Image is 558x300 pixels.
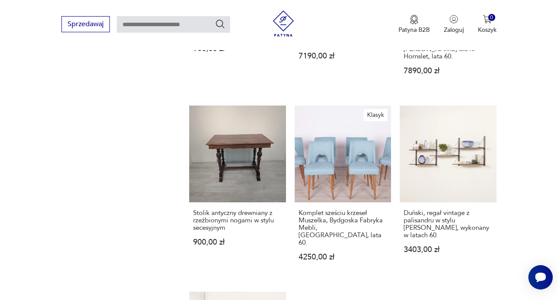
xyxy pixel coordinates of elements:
[483,15,492,24] img: Ikona koszyka
[61,16,110,32] button: Sprzedawaj
[404,23,493,60] h3: Zestaw [DEMOGRAPHIC_DATA] krzeseł z palisandru, [PERSON_NAME] dla K. Hornslet, lata 60.
[449,15,458,24] img: Ikonka użytkownika
[404,67,493,75] p: 7890,00 zł
[299,52,388,60] p: 7190,00 zł
[189,106,286,278] a: Stolik antyczny drewniany z rzeźbionymi nogami w stylu secesyjnymStolik antyczny drewniany z rzeź...
[193,45,282,52] p: 900,00 zł
[404,209,493,239] h3: Duński, regał vintage z palisandru w stylu [PERSON_NAME], wykonany w latach 60.
[410,15,418,24] img: Ikona medalu
[398,15,430,34] a: Ikona medaluPatyna B2B
[299,209,388,246] h3: Komplet sześciu krzeseł Muszelka, Bydgoska Fabryka Mebli, [GEOGRAPHIC_DATA], lata 60.
[400,106,497,278] a: Duński, regał vintage z palisandru w stylu Poula Cadoviusa, wykonany w latach 60.Duński, regał vi...
[488,14,496,21] div: 0
[398,15,430,34] button: Patyna B2B
[528,265,553,290] iframe: Smartsupp widget button
[61,22,110,28] a: Sprzedawaj
[404,246,493,253] p: 3403,00 zł
[398,26,430,34] p: Patyna B2B
[295,106,391,278] a: KlasykKomplet sześciu krzeseł Muszelka, Bydgoska Fabryka Mebli, Polska, lata 60.Komplet sześciu k...
[444,15,464,34] button: Zaloguj
[270,10,296,37] img: Patyna - sklep z meblami i dekoracjami vintage
[215,19,225,29] button: Szukaj
[478,26,497,34] p: Koszyk
[193,209,282,232] h3: Stolik antyczny drewniany z rzeźbionymi nogami w stylu secesyjnym
[444,26,464,34] p: Zaloguj
[299,253,388,261] p: 4250,00 zł
[478,15,497,34] button: 0Koszyk
[193,239,282,246] p: 900,00 zł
